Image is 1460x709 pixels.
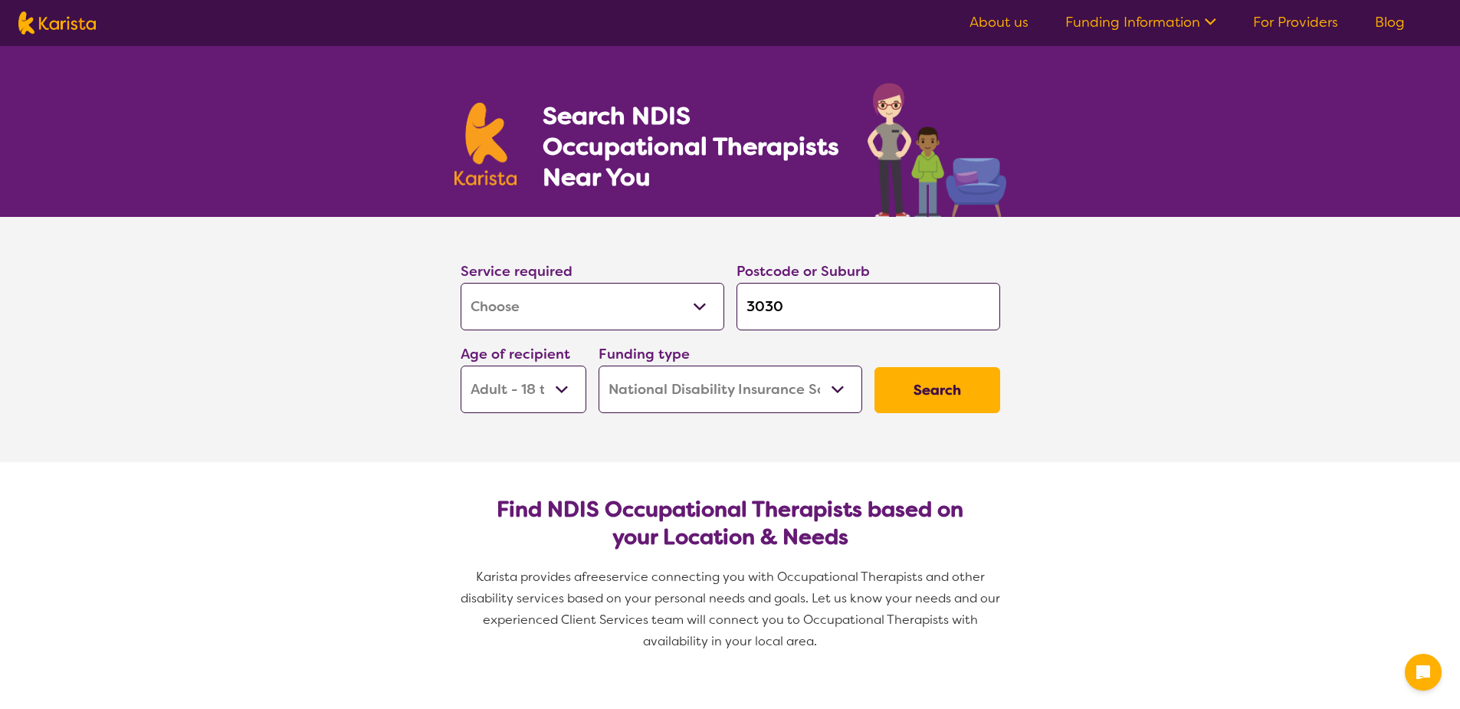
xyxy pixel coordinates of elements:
[18,11,96,34] img: Karista logo
[737,262,870,281] label: Postcode or Suburb
[461,569,1003,649] span: service connecting you with Occupational Therapists and other disability services based on your p...
[582,569,606,585] span: free
[599,345,690,363] label: Funding type
[1375,13,1405,31] a: Blog
[874,367,1000,413] button: Search
[543,100,841,192] h1: Search NDIS Occupational Therapists Near You
[737,283,1000,330] input: Type
[461,262,573,281] label: Service required
[970,13,1029,31] a: About us
[1253,13,1338,31] a: For Providers
[1065,13,1216,31] a: Funding Information
[461,345,570,363] label: Age of recipient
[868,83,1006,217] img: occupational-therapy
[473,496,988,551] h2: Find NDIS Occupational Therapists based on your Location & Needs
[454,103,517,185] img: Karista logo
[476,569,582,585] span: Karista provides a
